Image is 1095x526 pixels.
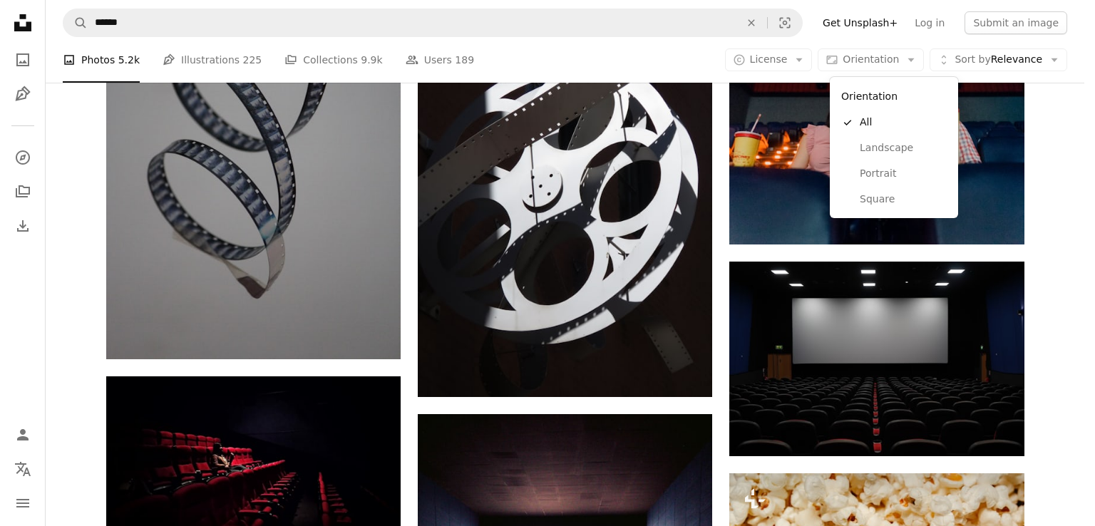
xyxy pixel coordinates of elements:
span: Square [860,192,947,207]
span: Portrait [860,167,947,181]
button: Sort byRelevance [930,48,1067,71]
span: Landscape [860,141,947,155]
span: Orientation [843,53,899,65]
button: Orientation [818,48,924,71]
div: Orientation [836,83,952,110]
div: Orientation [830,77,958,218]
span: All [860,115,947,130]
